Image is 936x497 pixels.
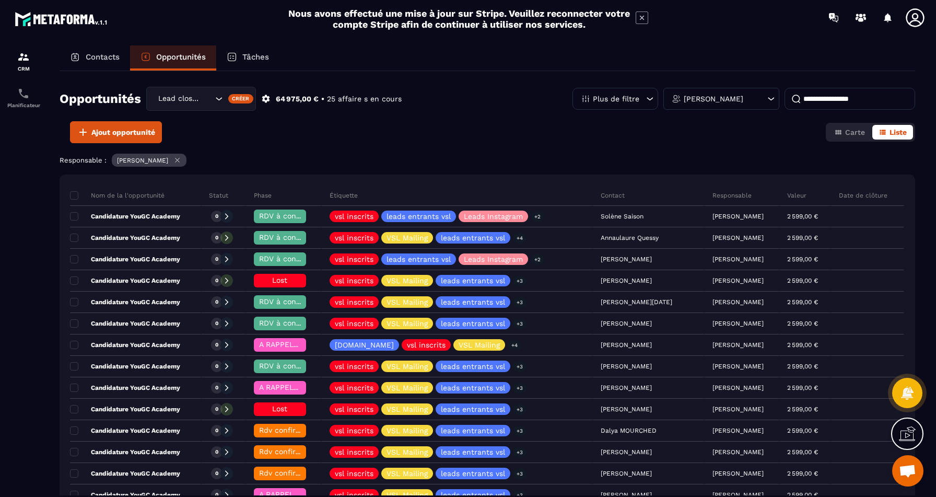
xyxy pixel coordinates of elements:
[387,234,428,241] p: VSL Mailing
[845,128,865,136] span: Carte
[513,383,526,394] p: +3
[146,87,256,111] div: Search for option
[464,213,523,220] p: Leads Instagram
[712,363,764,370] p: [PERSON_NAME]
[441,427,505,434] p: leads entrants vsl
[387,298,428,306] p: VSL Mailing
[321,94,324,104] p: •
[441,234,505,241] p: leads entrants vsl
[513,233,526,244] p: +4
[259,447,318,456] span: Rdv confirmé ✅
[513,468,526,479] p: +3
[531,211,544,222] p: +2
[787,341,818,349] p: 2 599,00 €
[70,426,180,435] p: Candidature YouGC Academy
[254,191,272,200] p: Phase
[117,157,168,164] p: [PERSON_NAME]
[839,191,887,200] p: Date de clôture
[259,383,377,391] span: A RAPPELER/GHOST/NO SHOW✖️
[712,470,764,477] p: [PERSON_NAME]
[335,341,394,349] p: [DOMAIN_NAME]
[712,406,764,413] p: [PERSON_NAME]
[60,156,107,164] p: Responsable :
[215,384,218,391] p: 0
[828,125,871,140] button: Carte
[3,43,44,79] a: formationformationCRM
[387,406,428,413] p: VSL Mailing
[335,298,373,306] p: vsl inscrits
[335,448,373,456] p: vsl inscrits
[216,45,279,71] a: Tâches
[215,448,218,456] p: 0
[215,298,218,306] p: 0
[156,52,206,62] p: Opportunités
[70,319,180,328] p: Candidature YouGC Academy
[259,233,326,241] span: RDV à confimer ❓
[441,277,505,284] p: leads entrants vsl
[70,448,180,456] p: Candidature YouGC Academy
[387,213,451,220] p: leads entrants vsl
[712,213,764,220] p: [PERSON_NAME]
[513,275,526,286] p: +3
[70,384,180,392] p: Candidature YouGC Academy
[70,191,165,200] p: Nom de la l'opportunité
[15,9,109,28] img: logo
[60,45,130,71] a: Contacts
[787,298,818,306] p: 2 599,00 €
[259,340,377,349] span: A RAPPELER/GHOST/NO SHOW✖️
[335,320,373,327] p: vsl inscrits
[787,277,818,284] p: 2 599,00 €
[787,448,818,456] p: 2 599,00 €
[215,213,218,220] p: 0
[70,362,180,371] p: Candidature YouGC Academy
[91,127,155,137] span: Ajout opportunité
[259,362,326,370] span: RDV à confimer ❓
[70,212,180,221] p: Candidature YouGC Academy
[17,87,30,100] img: scheduler
[276,94,319,104] p: 64 975,00 €
[712,234,764,241] p: [PERSON_NAME]
[327,94,402,104] p: 25 affaire s en cours
[441,406,505,413] p: leads entrants vsl
[787,470,818,477] p: 2 599,00 €
[228,94,254,103] div: Créer
[215,363,218,370] p: 0
[70,276,180,285] p: Candidature YouGC Academy
[242,52,269,62] p: Tâches
[441,320,505,327] p: leads entrants vsl
[508,340,521,351] p: +4
[441,298,505,306] p: leads entrants vsl
[531,254,544,265] p: +2
[335,427,373,434] p: vsl inscrits
[787,384,818,391] p: 2 599,00 €
[17,51,30,63] img: formation
[441,448,505,456] p: leads entrants vsl
[259,319,326,327] span: RDV à confimer ❓
[787,234,818,241] p: 2 599,00 €
[441,363,505,370] p: leads entrants vsl
[513,318,526,329] p: +3
[335,256,373,263] p: vsl inscrits
[712,427,764,434] p: [PERSON_NAME]
[712,320,764,327] p: [PERSON_NAME]
[215,406,218,413] p: 0
[259,255,326,263] span: RDV à confimer ❓
[712,448,764,456] p: [PERSON_NAME]
[513,447,526,458] p: +3
[787,406,818,413] p: 2 599,00 €
[712,191,752,200] p: Responsable
[70,469,180,478] p: Candidature YouGC Academy
[335,277,373,284] p: vsl inscrits
[335,213,373,220] p: vsl inscrits
[3,79,44,116] a: schedulerschedulerPlanificateur
[387,363,428,370] p: VSL Mailing
[787,213,818,220] p: 2 599,00 €
[712,298,764,306] p: [PERSON_NAME]
[259,212,326,220] span: RDV à confimer ❓
[259,426,318,434] span: Rdv confirmé ✅
[441,470,505,477] p: leads entrants vsl
[890,128,907,136] span: Liste
[712,384,764,391] p: [PERSON_NAME]
[288,8,630,30] h2: Nous avons effectué une mise à jour sur Stripe. Veuillez reconnecter votre compte Stripe afin de ...
[872,125,913,140] button: Liste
